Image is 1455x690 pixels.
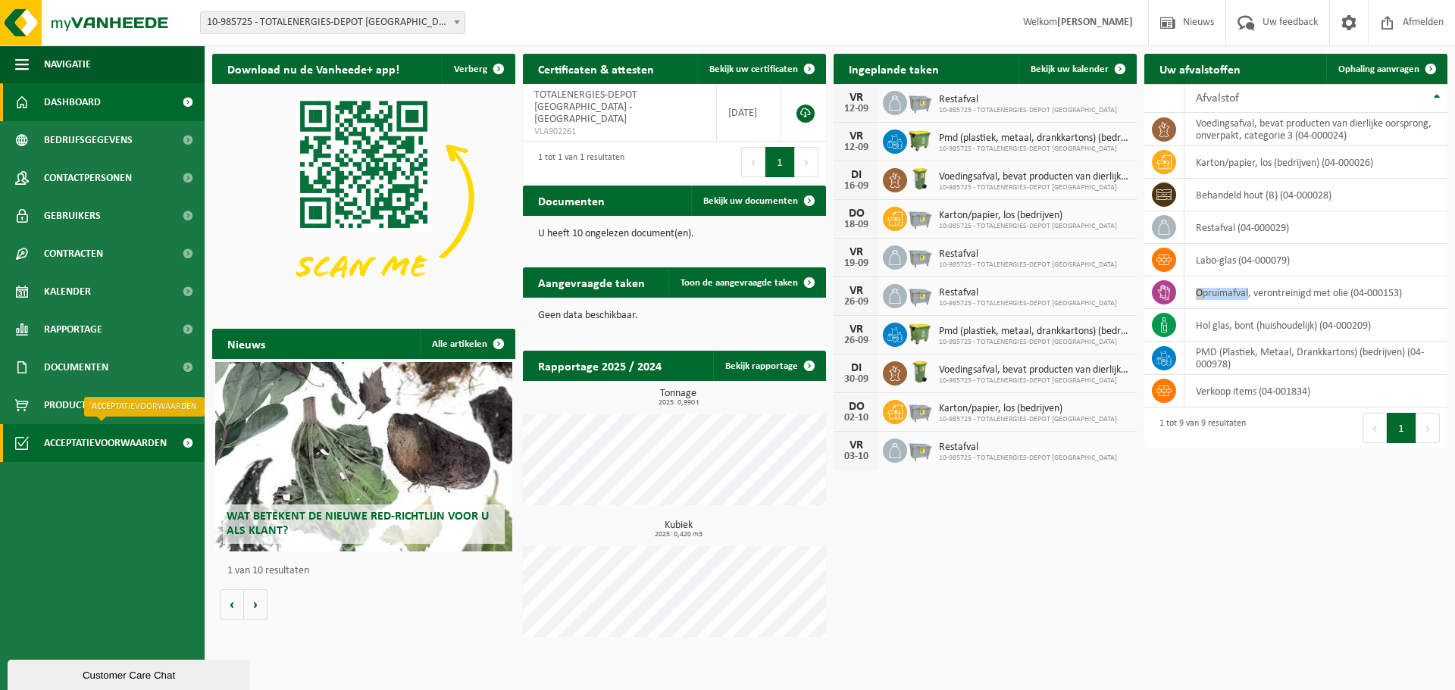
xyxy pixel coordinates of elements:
div: 18-09 [841,220,871,230]
span: Documenten [44,348,108,386]
span: Pmd (plastiek, metaal, drankkartons) (bedrijven) [939,133,1129,145]
div: DO [841,401,871,413]
h2: Uw afvalstoffen [1144,54,1256,83]
div: VR [841,130,871,142]
div: VR [841,246,871,258]
span: 10-985725 - TOTALENERGIES-DEPOT [GEOGRAPHIC_DATA] [939,415,1117,424]
td: labo-glas (04-000079) [1184,244,1447,276]
span: 10-985725 - TOTALENERGIES-DEPOT [GEOGRAPHIC_DATA] [939,299,1117,308]
h2: Nieuws [212,329,280,358]
span: 10-985725 - TOTALENERGIES-DEPOT [GEOGRAPHIC_DATA] [939,183,1129,192]
a: Wat betekent de nieuwe RED-richtlijn voor u als klant? [215,362,512,551]
iframe: chat widget [8,657,253,690]
span: Karton/papier, los (bedrijven) [939,403,1117,415]
span: Gebruikers [44,197,101,235]
a: Alle artikelen [420,329,514,359]
span: Restafval [939,94,1117,106]
h2: Documenten [523,186,620,215]
span: Product Shop [44,386,113,424]
div: VR [841,92,871,104]
span: Bekijk uw certificaten [709,64,798,74]
div: 16-09 [841,181,871,192]
td: karton/papier, los (bedrijven) (04-000026) [1184,146,1447,179]
div: 03-10 [841,451,871,462]
span: Contracten [44,235,103,273]
a: Bekijk uw documenten [691,186,824,216]
td: voedingsafval, bevat producten van dierlijke oorsprong, onverpakt, categorie 3 (04-000024) [1184,113,1447,146]
span: 10-985725 - TOTALENERGIES-DEPOT ANTWERPEN - ANTWERPEN [200,11,465,34]
img: WB-2500-GAL-GY-01 [907,436,933,462]
div: VR [841,323,871,336]
div: 26-09 [841,297,871,308]
span: Toon de aangevraagde taken [681,278,798,288]
button: 1 [765,147,795,177]
a: Bekijk rapportage [713,351,824,381]
button: Verberg [442,54,514,84]
a: Ophaling aanvragen [1326,54,1446,84]
span: Voedingsafval, bevat producten van dierlijke oorsprong, onverpakt, categorie 3 [939,171,1129,183]
div: VR [841,439,871,451]
span: 2025: 0,990 t [530,399,826,407]
button: Vorige [220,589,244,620]
span: Navigatie [44,45,91,83]
img: WB-2500-GAL-GY-01 [907,282,933,308]
span: 2025: 0,420 m3 [530,531,826,539]
div: 26-09 [841,336,871,346]
span: VLA902261 [534,126,705,138]
img: WB-1100-HPE-GN-50 [907,127,933,153]
span: 10-985725 - TOTALENERGIES-DEPOT [GEOGRAPHIC_DATA] [939,454,1117,463]
span: Rapportage [44,311,102,348]
span: TOTALENERGIES-DEPOT [GEOGRAPHIC_DATA] - [GEOGRAPHIC_DATA] [534,89,637,125]
img: WB-2500-GAL-GY-01 [907,89,933,114]
div: 02-10 [841,413,871,423]
p: U heeft 10 ongelezen document(en). [538,229,811,239]
span: 10-985725 - TOTALENERGIES-DEPOT ANTWERPEN - ANTWERPEN [201,12,465,33]
span: Karton/papier, los (bedrijven) [939,210,1117,222]
img: Download de VHEPlus App [212,84,515,311]
span: Restafval [939,287,1117,299]
div: DI [841,169,871,181]
span: Bekijk uw kalender [1031,64,1109,74]
img: WB-1100-HPE-GN-50 [907,320,933,346]
td: hol glas, bont (huishoudelijk) (04-000209) [1184,309,1447,342]
span: 10-985725 - TOTALENERGIES-DEPOT [GEOGRAPHIC_DATA] [939,261,1117,270]
span: Contactpersonen [44,159,132,197]
a: Bekijk uw certificaten [697,54,824,84]
button: Previous [741,147,765,177]
img: WB-0140-HPE-GN-50 [907,166,933,192]
img: WB-2500-GAL-GY-01 [907,205,933,230]
span: 10-985725 - TOTALENERGIES-DEPOT [GEOGRAPHIC_DATA] [939,222,1117,231]
span: Pmd (plastiek, metaal, drankkartons) (bedrijven) [939,326,1129,338]
span: 10-985725 - TOTALENERGIES-DEPOT [GEOGRAPHIC_DATA] [939,376,1129,386]
span: 10-985725 - TOTALENERGIES-DEPOT [GEOGRAPHIC_DATA] [939,106,1117,115]
div: 1 tot 1 van 1 resultaten [530,145,624,179]
span: Afvalstof [1196,92,1239,105]
a: Bekijk uw kalender [1018,54,1135,84]
h3: Tonnage [530,389,826,407]
td: behandeld hout (B) (04-000028) [1184,179,1447,211]
span: Dashboard [44,83,101,121]
img: WB-2500-GAL-GY-01 [907,243,933,269]
span: 10-985725 - TOTALENERGIES-DEPOT [GEOGRAPHIC_DATA] [939,145,1129,154]
img: WB-0140-HPE-GN-50 [907,359,933,385]
span: Ophaling aanvragen [1338,64,1419,74]
strong: [PERSON_NAME] [1057,17,1133,28]
td: restafval (04-000029) [1184,211,1447,244]
td: [DATE] [717,84,781,142]
h2: Ingeplande taken [834,54,954,83]
span: Verberg [454,64,487,74]
div: 1 tot 9 van 9 resultaten [1152,411,1246,445]
span: Bekijk uw documenten [703,196,798,206]
h2: Rapportage 2025 / 2024 [523,351,677,380]
div: 12-09 [841,104,871,114]
div: VR [841,285,871,297]
td: opruimafval, verontreinigd met olie (04-000153) [1184,276,1447,309]
a: Toon de aangevraagde taken [668,267,824,298]
img: WB-2500-GAL-GY-01 [907,398,933,423]
p: 1 van 10 resultaten [227,566,508,576]
h2: Download nu de Vanheede+ app! [212,54,415,83]
div: 19-09 [841,258,871,269]
span: Acceptatievoorwaarden [44,424,167,462]
span: Restafval [939,248,1117,261]
button: Next [795,147,818,177]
